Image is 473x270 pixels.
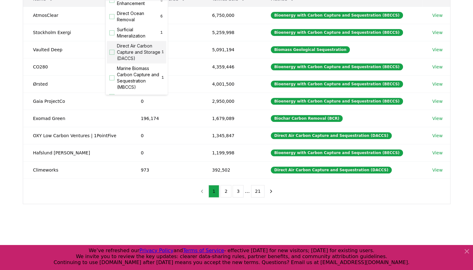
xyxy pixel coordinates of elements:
[220,185,231,197] button: 2
[202,41,261,58] td: 5,091,194
[117,10,159,23] span: Direct Ocean Removal
[202,144,261,161] td: 1,199,998
[432,132,442,139] a: View
[131,92,202,110] td: 0
[159,14,164,19] span: 6
[159,94,164,99] span: 1
[159,30,164,35] span: 1
[162,75,164,80] span: 1
[202,110,261,127] td: 1,679,089
[432,115,442,122] a: View
[432,12,442,18] a: View
[432,29,442,36] a: View
[202,92,261,110] td: 2,950,000
[23,144,131,161] td: Hafslund [PERSON_NAME]
[117,65,162,90] span: Marine Biomass Carbon Capture and Sequestration (MBCCS)
[117,27,159,39] span: Surficial Mineralization
[23,58,131,75] td: CO280
[23,7,131,24] td: AtmosClear
[432,81,442,87] a: View
[131,110,202,127] td: 196,174
[271,29,403,36] div: Bioenergy with Carbon Capture and Sequestration (BECCS)
[23,127,131,144] td: OXY Low Carbon Ventures | 1PointFive
[271,46,350,53] div: Biomass Geological Sequestration
[23,110,131,127] td: Exomad Green
[202,75,261,92] td: 4,001,500
[23,75,131,92] td: Ørsted
[202,161,261,178] td: 392,502
[202,7,261,24] td: 6,750,000
[432,64,442,70] a: View
[117,43,162,62] span: Direct Air Carbon Capture and Storage (DACCS)
[233,185,244,197] button: 3
[271,132,392,139] div: Direct Air Carbon Capture and Sequestration (DACCS)
[202,24,261,41] td: 5,259,998
[251,185,265,197] button: 21
[271,98,403,105] div: Bioenergy with Carbon Capture and Sequestration (BECCS)
[432,150,442,156] a: View
[23,41,131,58] td: Vaulted Deep
[432,98,442,104] a: View
[271,81,403,87] div: Bioenergy with Carbon Capture and Sequestration (BECCS)
[23,24,131,41] td: Stockholm Exergi
[271,12,403,19] div: Bioenergy with Carbon Capture and Sequestration (BECCS)
[23,161,131,178] td: Climeworks
[202,58,261,75] td: 4,359,446
[271,167,392,173] div: Direct Air Carbon Capture and Sequestration (DACCS)
[131,161,202,178] td: 973
[271,63,403,70] div: Bioenergy with Carbon Capture and Sequestration (BECCS)
[271,115,343,122] div: Biochar Carbon Removal (BCR)
[266,185,276,197] button: next page
[209,185,219,197] button: 1
[162,50,164,55] span: 1
[432,47,442,53] a: View
[131,127,202,144] td: 0
[271,149,403,156] div: Bioenergy with Carbon Capture and Sequestration (BECCS)
[432,167,442,173] a: View
[245,187,249,195] li: ...
[23,92,131,110] td: Gaia ProjectCo
[202,127,261,144] td: 1,345,847
[131,144,202,161] td: 0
